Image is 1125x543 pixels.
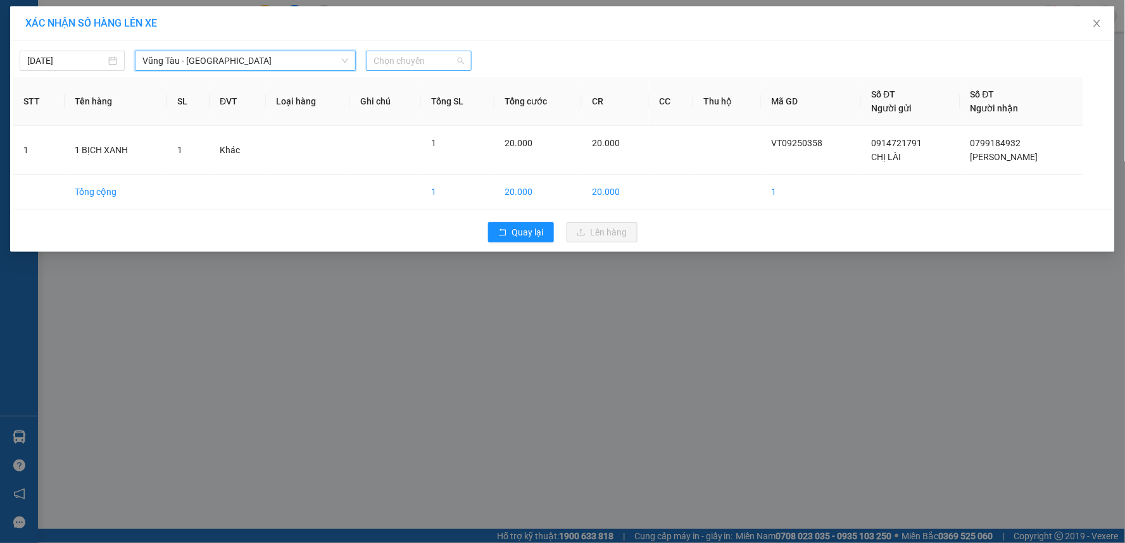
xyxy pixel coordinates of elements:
[210,77,266,126] th: ĐVT
[971,103,1019,113] span: Người nhận
[121,12,151,25] span: Nhận:
[498,228,507,238] span: rollback
[65,77,167,126] th: Tên hàng
[13,77,65,126] th: STT
[121,56,223,72] div: [PERSON_NAME]
[11,41,112,56] div: CHỊ LÀI
[11,11,112,41] div: VP 108 [PERSON_NAME]
[177,145,182,155] span: 1
[872,89,896,99] span: Số ĐT
[142,51,348,70] span: Vũng Tàu - Sân Bay
[25,17,157,29] span: XÁC NHẬN SỐ HÀNG LÊN XE
[121,72,223,89] div: 0799184932
[11,56,112,74] div: 0914721791
[27,54,106,68] input: 11/09/2025
[488,222,554,242] button: rollbackQuay lại
[582,77,649,126] th: CR
[65,126,167,175] td: 1 BỊCH XANH
[374,51,463,70] span: Chọn chuyến
[1079,6,1115,42] button: Close
[266,77,350,126] th: Loại hàng
[121,11,223,56] div: VP 184 [PERSON_NAME] - HCM
[139,89,200,111] span: VPNVT
[971,89,995,99] span: Số ĐT
[167,77,210,126] th: SL
[494,175,582,209] td: 20.000
[971,138,1021,148] span: 0799184932
[341,57,349,65] span: down
[494,77,582,126] th: Tổng cước
[567,222,638,242] button: uploadLên hàng
[762,77,862,126] th: Mã GD
[649,77,693,126] th: CC
[872,138,922,148] span: 0914721791
[350,77,421,126] th: Ghi chú
[592,138,620,148] span: 20.000
[210,126,266,175] td: Khác
[772,138,823,148] span: VT09250358
[582,175,649,209] td: 20.000
[1092,18,1102,28] span: close
[512,225,544,239] span: Quay lại
[762,175,862,209] td: 1
[872,152,902,162] span: CHỊ LÀI
[505,138,532,148] span: 20.000
[693,77,762,126] th: Thu hộ
[11,12,30,25] span: Gửi:
[65,175,167,209] td: Tổng cộng
[872,103,912,113] span: Người gửi
[971,152,1038,162] span: [PERSON_NAME]
[13,126,65,175] td: 1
